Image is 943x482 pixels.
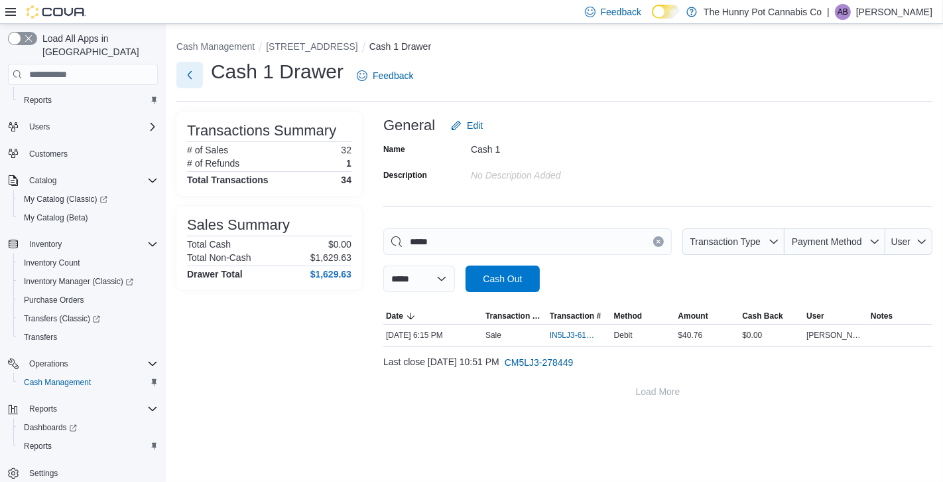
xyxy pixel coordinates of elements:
button: Date [383,308,483,324]
div: Angeline Buck [835,4,851,20]
nav: An example of EuiBreadcrumbs [176,40,932,56]
button: Cash Out [466,266,540,292]
span: Transaction Type [690,236,761,247]
button: Edit [446,112,488,139]
span: Transfers [24,332,57,343]
a: Transfers [19,329,62,345]
a: My Catalog (Classic) [13,190,163,208]
span: My Catalog (Beta) [19,210,158,226]
h6: Total Non-Cash [187,252,251,263]
span: Reports [19,438,158,454]
p: | [827,4,830,20]
span: [PERSON_NAME] [806,330,865,341]
button: Reports [3,400,163,418]
h3: Sales Summary [187,217,290,233]
span: Users [24,119,158,135]
button: Reports [24,401,62,417]
button: Purchase Orders [13,291,163,309]
span: Edit [467,119,483,132]
button: Users [3,118,163,136]
button: [STREET_ADDRESS] [266,41,357,52]
button: Transaction Type [483,308,547,324]
img: Cova [27,5,86,19]
button: Next [176,62,203,88]
a: Feedback [351,62,418,89]
button: Cash 1 Drawer [369,41,431,52]
a: My Catalog (Beta) [19,210,94,226]
span: Customers [29,149,68,159]
span: Inventory [24,236,158,252]
p: 1 [346,158,351,169]
button: Payment Method [785,228,885,255]
a: Purchase Orders [19,292,90,308]
label: Name [383,144,405,155]
span: Feedback [373,69,413,82]
span: Settings [29,468,58,479]
span: Payment Method [792,236,862,247]
button: Users [24,119,55,135]
span: User [891,236,911,247]
span: Dashboards [19,420,158,436]
button: Transaction Type [682,228,785,255]
span: Reports [24,95,52,106]
span: My Catalog (Beta) [24,212,88,223]
button: Operations [3,355,163,373]
button: Inventory [24,236,67,252]
span: Load More [636,385,680,398]
p: [PERSON_NAME] [856,4,932,20]
span: My Catalog (Classic) [19,191,158,207]
a: Inventory Manager (Classic) [13,272,163,291]
span: Reports [24,441,52,451]
span: Operations [29,359,68,369]
span: Feedback [601,5,641,19]
span: Transaction Type [485,311,544,321]
div: No Description added [471,165,649,181]
h4: Drawer Total [187,269,243,280]
span: Inventory Manager (Classic) [24,276,133,287]
span: Transfers (Classic) [24,313,100,324]
button: Transfers [13,328,163,347]
button: Catalog [3,171,163,190]
span: Cash Management [24,377,91,388]
h4: $1,629.63 [310,269,351,280]
button: CM5LJ3-278449 [499,349,579,376]
div: Cash 1 [471,139,649,155]
button: Load More [383,378,932,405]
span: Reports [19,92,158,108]
a: Inventory Count [19,255,86,271]
input: This is a search bar. As you type, the results lower in the page will automatically filter. [383,228,672,255]
span: Date [386,311,403,321]
span: Catalog [24,173,158,189]
a: Settings [24,465,63,481]
div: [DATE] 6:15 PM [383,327,483,343]
h6: Total Cash [187,239,231,250]
button: Notes [868,308,932,324]
span: Cash Management [19,374,158,390]
a: Transfers (Classic) [19,311,105,327]
p: $1,629.63 [310,252,351,263]
span: Purchase Orders [24,295,84,305]
span: Inventory Manager (Classic) [19,274,158,289]
input: Dark Mode [652,5,680,19]
h4: Total Transactions [187,175,269,185]
button: IN5LJ3-6157814 [550,327,609,343]
button: Reports [13,437,163,455]
div: Last close [DATE] 10:51 PM [383,349,932,376]
span: Debit [614,330,633,341]
a: Inventory Manager (Classic) [19,274,139,289]
h3: Transactions Summary [187,123,336,139]
span: Load All Apps in [GEOGRAPHIC_DATA] [37,32,158,58]
span: Transaction # [550,311,601,321]
p: Sale [485,330,501,341]
span: Dashboards [24,422,77,433]
span: Amount [678,311,708,321]
p: The Hunny Pot Cannabis Co [704,4,822,20]
span: Settings [24,465,158,481]
p: $0.00 [328,239,351,250]
button: My Catalog (Beta) [13,208,163,227]
span: Operations [24,356,158,372]
button: Amount [676,308,740,324]
h3: General [383,118,435,133]
button: Catalog [24,173,62,189]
